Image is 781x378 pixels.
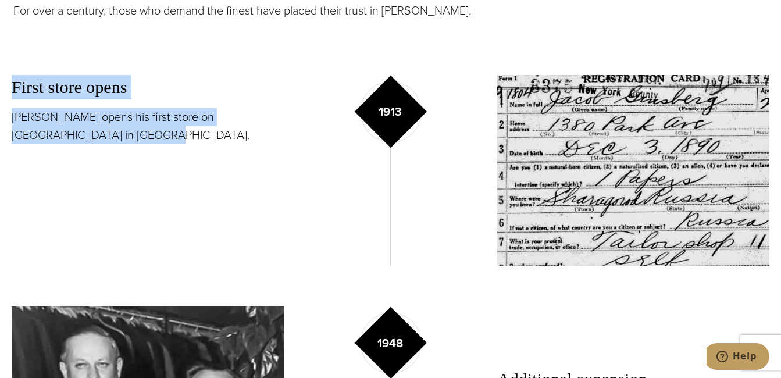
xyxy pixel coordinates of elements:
h3: First store opens [12,75,284,99]
p: For over a century, those who demand the finest have placed their trust in [PERSON_NAME]. [13,1,768,20]
iframe: Opens a widget where you can chat to one of our agents [707,343,769,372]
p: 1913 [379,103,402,120]
p: [PERSON_NAME] opens his first store on [GEOGRAPHIC_DATA] in [GEOGRAPHIC_DATA]. [12,108,284,144]
img: Founder Jacob Ginsburg draft card from 1910 listing his occupation as a tailor [497,75,769,266]
p: 1948 [377,334,403,352]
